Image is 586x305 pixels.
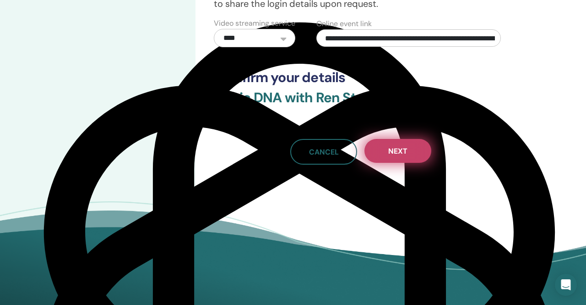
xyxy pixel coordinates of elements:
button: Next [364,139,431,163]
label: Online event link [316,18,372,29]
a: Cancel [290,139,357,165]
div: Open Intercom Messenger [555,274,577,296]
label: Video streaming service [214,18,295,29]
span: Next [388,146,407,156]
span: Cancel [309,147,339,157]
